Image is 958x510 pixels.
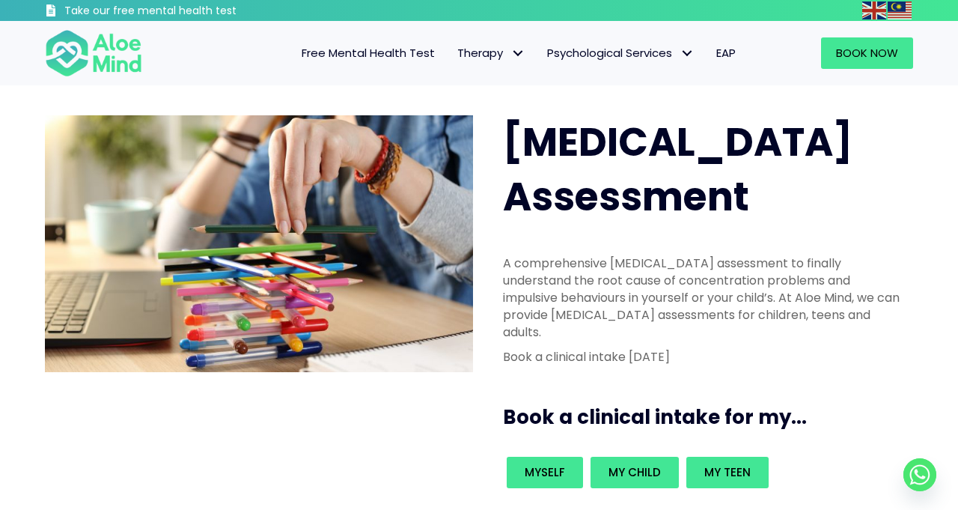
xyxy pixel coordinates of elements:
[507,43,528,64] span: Therapy: submenu
[705,37,747,69] a: EAP
[507,457,583,488] a: Myself
[446,37,536,69] a: TherapyTherapy: submenu
[64,4,317,19] h3: Take our free mental health test
[888,1,913,19] a: Malay
[608,464,661,480] span: My child
[591,457,679,488] a: My child
[503,453,904,492] div: Book an intake for my...
[862,1,888,19] a: English
[302,45,435,61] span: Free Mental Health Test
[45,28,142,78] img: Aloe mind Logo
[536,37,705,69] a: Psychological ServicesPsychological Services: submenu
[290,37,446,69] a: Free Mental Health Test
[45,115,473,372] img: ADHD photo
[836,45,898,61] span: Book Now
[821,37,913,69] a: Book Now
[503,255,904,341] p: A comprehensive [MEDICAL_DATA] assessment to finally understand the root cause of concentration p...
[525,464,565,480] span: Myself
[503,348,904,365] p: Book a clinical intake [DATE]
[503,115,852,224] span: [MEDICAL_DATA] Assessment
[503,404,919,431] h3: Book a clinical intake for my...
[903,458,936,491] a: Whatsapp
[704,464,751,480] span: My teen
[676,43,698,64] span: Psychological Services: submenu
[686,457,769,488] a: My teen
[888,1,912,19] img: ms
[45,4,317,21] a: Take our free mental health test
[862,1,886,19] img: en
[457,45,525,61] span: Therapy
[547,45,694,61] span: Psychological Services
[162,37,747,69] nav: Menu
[716,45,736,61] span: EAP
